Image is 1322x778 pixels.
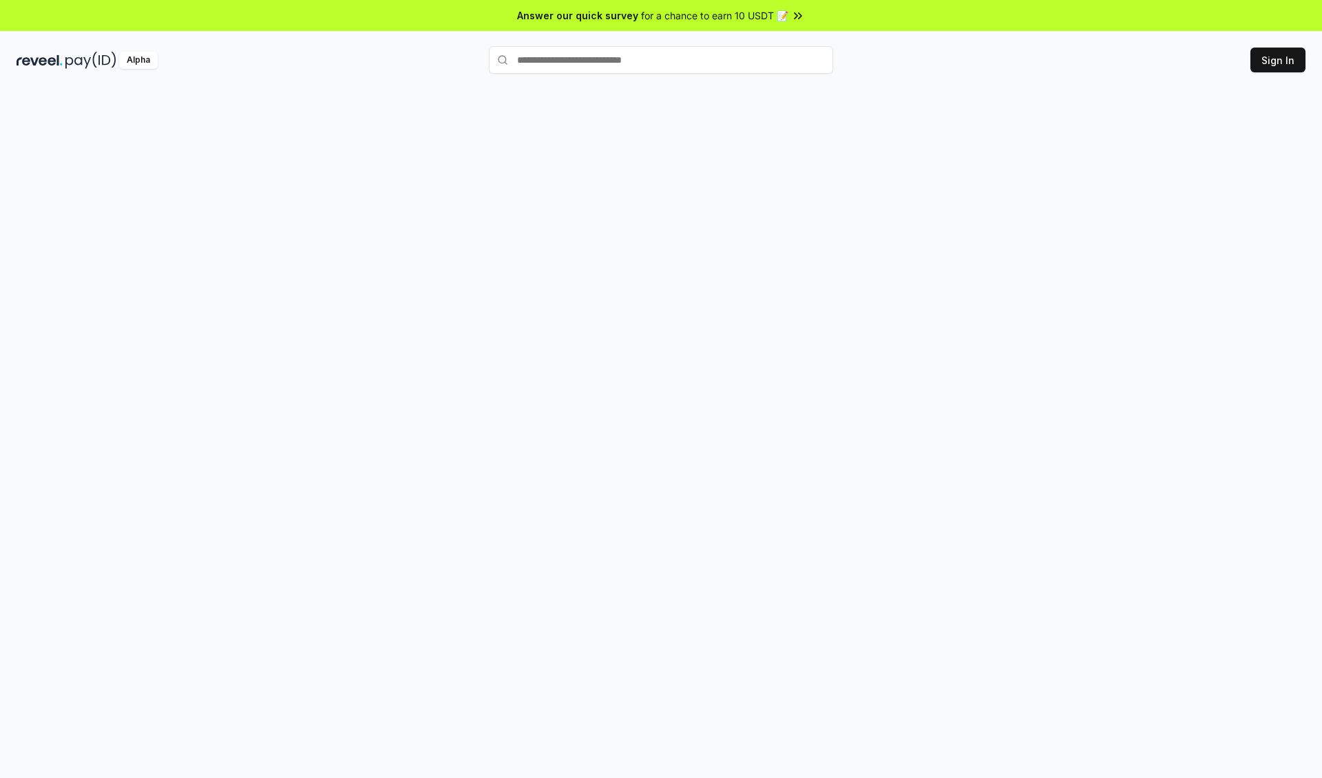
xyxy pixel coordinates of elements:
img: pay_id [65,52,116,69]
img: reveel_dark [17,52,63,69]
button: Sign In [1250,48,1305,72]
span: for a chance to earn 10 USDT 📝 [641,8,788,23]
div: Alpha [119,52,158,69]
span: Answer our quick survey [517,8,638,23]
